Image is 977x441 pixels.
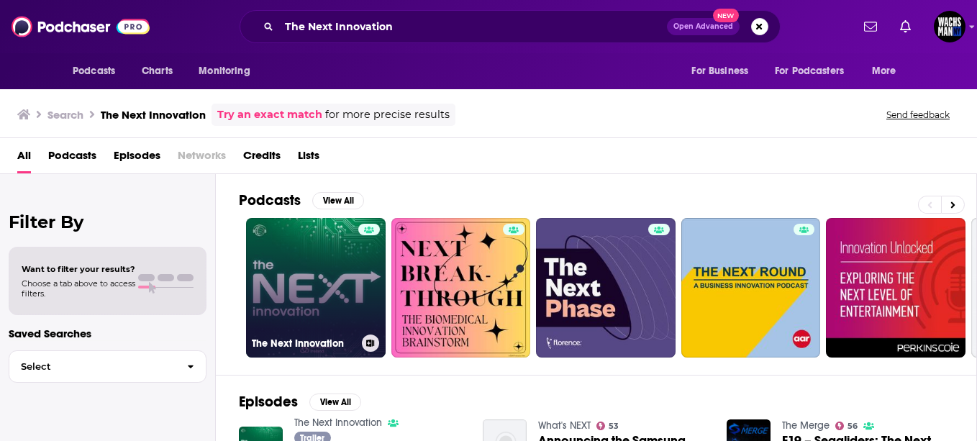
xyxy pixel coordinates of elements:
button: Send feedback [882,109,954,121]
a: Try an exact match [217,106,322,123]
button: View All [309,394,361,411]
a: 56 [835,422,858,430]
a: 53 [596,422,619,430]
a: Charts [132,58,181,85]
button: Select [9,350,206,383]
h2: Podcasts [239,191,301,209]
span: Open Advanced [673,23,733,30]
a: Podcasts [48,144,96,173]
span: For Podcasters [775,61,844,81]
span: Select [9,362,176,371]
a: Episodes [114,144,160,173]
a: Show notifications dropdown [858,14,883,39]
span: for more precise results [325,106,450,123]
span: Monitoring [199,61,250,81]
a: Lists [298,144,319,173]
span: Podcasts [73,61,115,81]
h2: Episodes [239,393,298,411]
h3: The Next Innovation [101,108,206,122]
h3: Search [47,108,83,122]
h2: Filter By [9,212,206,232]
a: All [17,144,31,173]
button: open menu [63,58,134,85]
h3: The Next Innovation [252,337,356,350]
a: The Merge [782,419,830,432]
span: For Business [691,61,748,81]
img: Podchaser - Follow, Share and Rate Podcasts [12,13,150,40]
button: open menu [862,58,914,85]
button: open menu [681,58,766,85]
a: Show notifications dropdown [894,14,917,39]
span: New [713,9,739,22]
button: open menu [188,58,268,85]
span: Logged in as WachsmanNY [934,11,965,42]
span: Choose a tab above to access filters. [22,278,135,299]
button: View All [312,192,364,209]
button: Show profile menu [934,11,965,42]
span: Want to filter your results? [22,264,135,274]
img: User Profile [934,11,965,42]
a: Credits [243,144,281,173]
span: Charts [142,61,173,81]
a: The Next Innovation [246,218,386,358]
a: EpisodesView All [239,393,361,411]
span: More [872,61,896,81]
a: What's NEXT [538,419,591,432]
a: The Next Innovation [294,417,382,429]
span: Networks [178,144,226,173]
button: Open AdvancedNew [667,18,740,35]
p: Saved Searches [9,327,206,340]
span: 53 [609,423,619,429]
input: Search podcasts, credits, & more... [279,15,667,38]
button: open menu [765,58,865,85]
div: Search podcasts, credits, & more... [240,10,781,43]
a: PodcastsView All [239,191,364,209]
span: 56 [848,423,858,429]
